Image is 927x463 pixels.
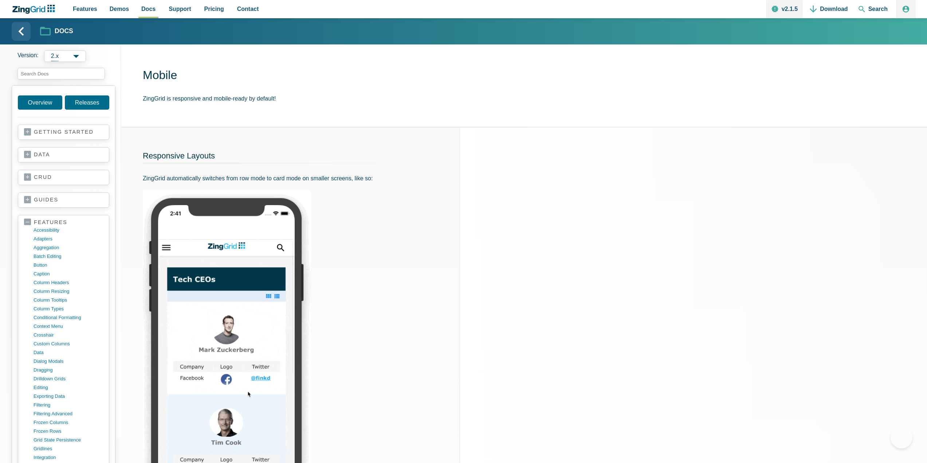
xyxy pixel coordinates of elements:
[34,287,103,296] a: column resizing
[143,151,215,160] a: Responsive Layouts
[65,95,109,110] a: Releases
[34,235,103,243] a: adapters
[12,5,59,14] a: ZingChart Logo. Click to return to the homepage
[24,174,103,181] a: crud
[34,374,103,383] a: drilldown grids
[143,68,915,84] h1: Mobile
[34,453,103,462] a: integration
[24,219,103,226] a: features
[17,68,105,79] input: search input
[34,322,103,331] a: context menu
[18,95,62,110] a: Overview
[34,357,103,366] a: dialog modals
[34,340,103,348] a: custom columns
[34,226,103,235] a: accessibility
[34,313,103,322] a: conditional formatting
[34,366,103,374] a: dragging
[143,94,915,103] p: ZingGrid is responsive and mobile-ready by default!
[34,383,103,392] a: editing
[34,261,103,270] a: button
[891,427,912,448] iframe: Help Scout Beacon - Open
[110,4,129,14] span: Demos
[34,278,103,287] a: column headers
[141,4,156,14] span: Docs
[17,50,39,62] span: Version:
[34,331,103,340] a: crosshair
[55,28,73,35] strong: Docs
[34,296,103,305] a: column tooltips
[34,427,103,436] a: frozen rows
[34,418,103,427] a: frozen columns
[143,173,438,183] p: ZingGrid automatically switches from row mode to card mode on smaller screens, like so:
[73,4,97,14] span: Features
[34,348,103,357] a: data
[34,392,103,401] a: exporting data
[34,305,103,313] a: column types
[34,444,103,453] a: gridlines
[204,4,224,14] span: Pricing
[24,151,103,158] a: data
[24,196,103,204] a: guides
[169,4,191,14] span: Support
[17,50,115,62] label: Versions
[34,409,103,418] a: filtering advanced
[34,252,103,261] a: batch editing
[40,25,73,38] a: Docs
[24,129,103,136] a: getting started
[34,436,103,444] a: grid state persistence
[34,401,103,409] a: filtering
[237,4,259,14] span: Contact
[34,243,103,252] a: aggregation
[34,270,103,278] a: caption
